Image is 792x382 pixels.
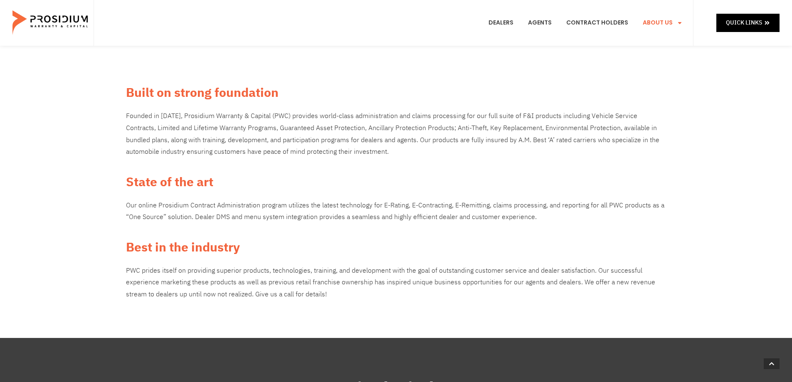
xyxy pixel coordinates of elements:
div: PWC prides itself on providing superior products, technologies, training, and development with th... [126,265,666,301]
p: Founded in [DATE], Prosidium Warranty & Capital (PWC) provides world-class administration and cla... [126,110,666,158]
h2: Built on strong foundation [126,83,666,102]
nav: Menu [482,7,689,38]
a: Dealers [482,7,520,38]
span: Quick Links [726,17,762,28]
a: Agents [522,7,558,38]
h2: State of the art [126,173,666,191]
a: Quick Links [716,14,780,32]
a: Contract Holders [560,7,634,38]
a: About Us [637,7,689,38]
p: Our online Prosidium Contract Administration program utilizes the latest technology for E-Rating,... [126,200,666,224]
h2: Best in the industry [126,238,666,256]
